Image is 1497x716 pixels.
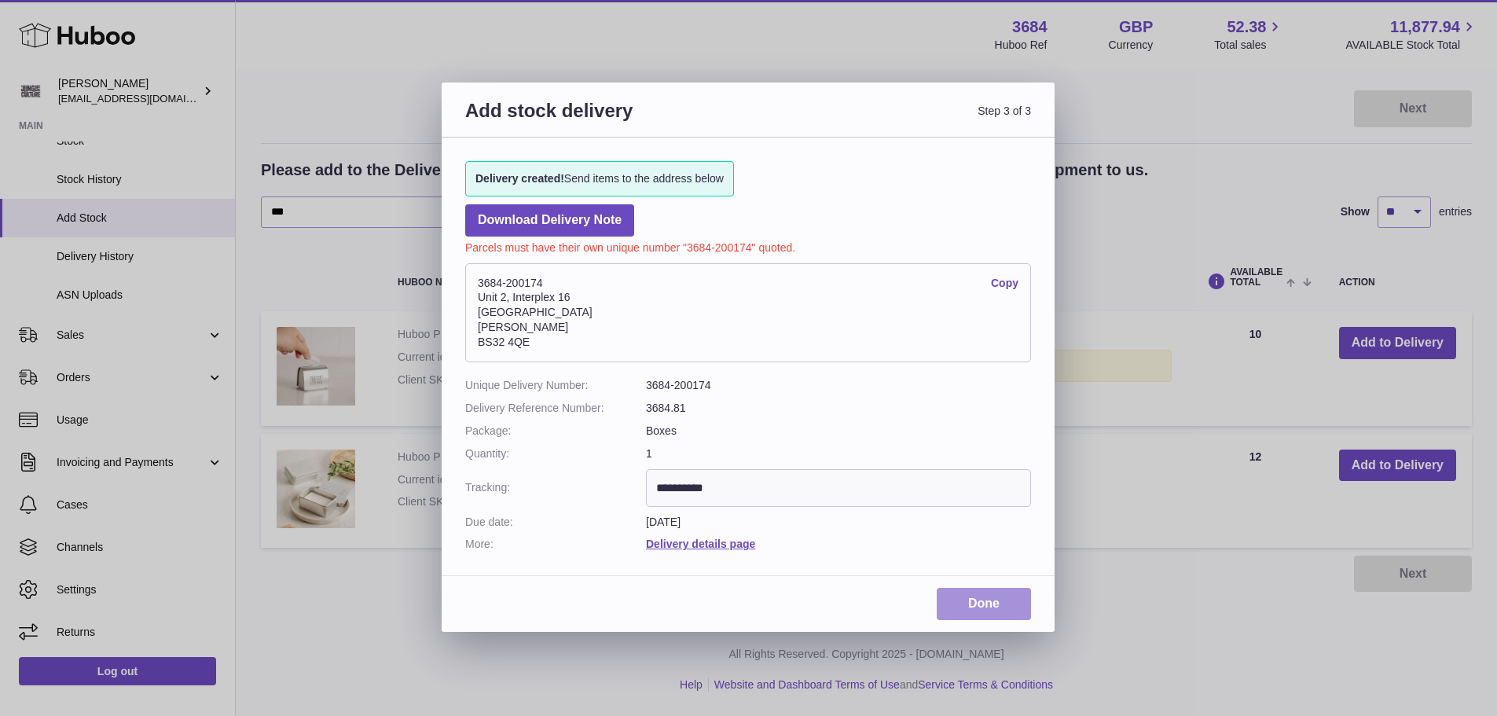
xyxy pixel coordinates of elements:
dd: 3684.81 [646,401,1031,416]
span: Step 3 of 3 [748,98,1031,141]
p: Parcels must have their own unique number "3684-200174" quoted. [465,237,1031,255]
a: Done [937,588,1031,620]
address: 3684-200174 Unit 2, Interplex 16 [GEOGRAPHIC_DATA] [PERSON_NAME] BS32 4QE [465,263,1031,362]
h3: Add stock delivery [465,98,748,141]
a: Delivery details page [646,538,755,550]
a: Download Delivery Note [465,204,634,237]
dd: [DATE] [646,515,1031,530]
dt: Due date: [465,515,646,530]
dt: Delivery Reference Number: [465,401,646,416]
dt: Tracking: [465,469,646,507]
strong: Delivery created! [475,172,564,185]
a: Copy [991,276,1018,291]
dd: 3684-200174 [646,378,1031,393]
dd: 1 [646,446,1031,461]
dd: Boxes [646,424,1031,439]
span: Send items to the address below [475,171,724,186]
dt: Package: [465,424,646,439]
dt: Unique Delivery Number: [465,378,646,393]
dt: More: [465,537,646,552]
dt: Quantity: [465,446,646,461]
